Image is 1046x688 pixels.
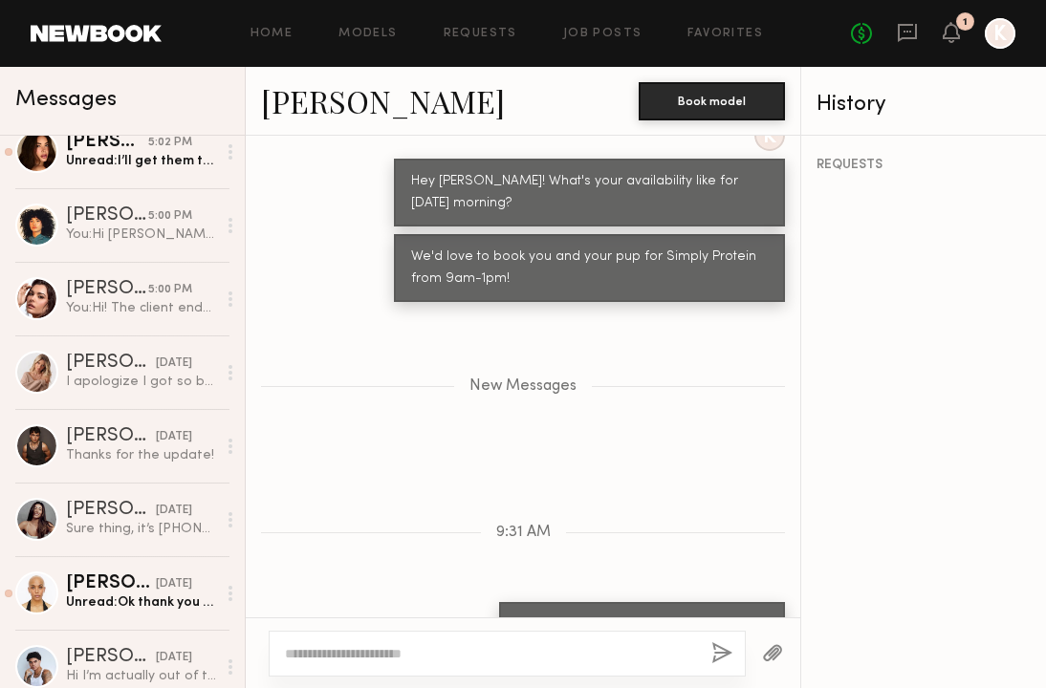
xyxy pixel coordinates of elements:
div: 1 [963,17,968,28]
div: Sure thing, it’s [PHONE_NUMBER] [66,520,216,538]
button: Book model [639,82,785,120]
div: You: Hi! The client ended up going another route, we would love to work with you in the future th... [66,299,216,317]
div: Unread: Ok thank you so much :) [66,593,216,612]
div: [DATE] [156,575,192,593]
div: Hey [PERSON_NAME], following up here! [516,614,768,636]
span: Messages [15,89,117,111]
div: [DATE] [156,355,192,373]
a: Favorites [687,28,763,40]
div: Hi I’m actually out of town on a work trip until [DATE]! [66,667,216,685]
a: Requests [444,28,517,40]
div: Unread: I’ll get them to you [DATE] :) [66,152,216,170]
div: History [817,94,1031,116]
div: [PERSON_NAME] [66,648,156,667]
div: 5:00 PM [148,281,192,299]
div: Thanks for the update! [66,446,216,464]
div: [DATE] [156,428,192,446]
a: Models [338,28,397,40]
a: [PERSON_NAME] [261,80,505,121]
div: [PERSON_NAME] [66,133,148,152]
div: [PERSON_NAME] [66,501,156,520]
a: Home [251,28,294,40]
div: 5:00 PM [148,207,192,226]
a: Book model [639,92,785,108]
div: I apologize I got so busy. I will send it [DATE] morning thank you [66,373,216,391]
div: 5:02 PM [148,134,192,152]
div: Hey [PERSON_NAME]! What's your availability like for [DATE] morning? [411,171,768,215]
div: [DATE] [156,649,192,667]
span: 9:31 AM [496,525,551,541]
div: [DATE] [156,502,192,520]
div: You: Hi [PERSON_NAME]! Thank you! The client ended up going another route, we would love to work ... [66,226,216,244]
div: [PERSON_NAME] [66,427,156,446]
div: We'd love to book you and your pup for Simply Protein from 9am-1pm! [411,247,768,290]
div: [PERSON_NAME] [66,354,156,373]
a: K [985,18,1015,49]
a: Job Posts [563,28,643,40]
div: [PERSON_NAME] [66,574,156,593]
div: [PERSON_NAME] [66,280,148,299]
span: New Messages [469,378,577,395]
div: REQUESTS [817,159,1031,172]
div: [PERSON_NAME] [66,206,148,226]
